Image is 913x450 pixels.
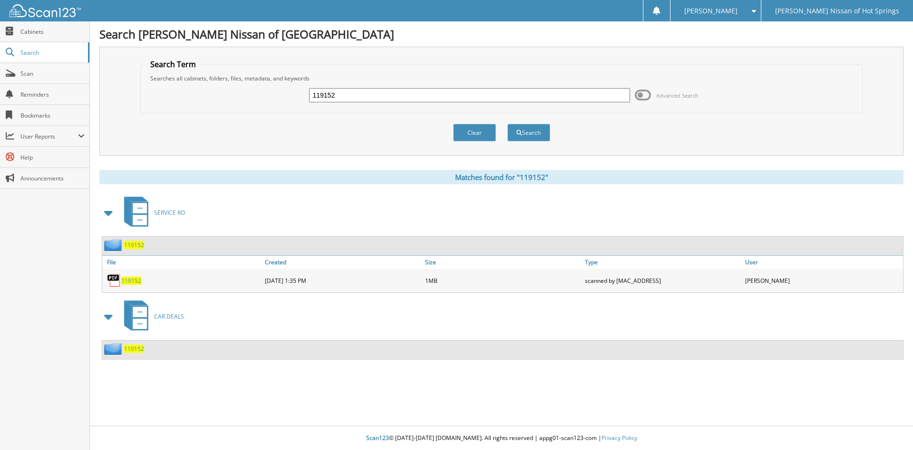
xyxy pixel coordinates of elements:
span: Cabinets [20,28,85,36]
a: Privacy Policy [602,434,637,442]
a: File [102,256,262,269]
a: Type [583,256,743,269]
img: PDF.png [107,273,121,288]
a: SERVICE RO [118,194,185,231]
span: SERVICE RO [154,209,185,217]
div: [DATE] 1:35 PM [262,271,423,290]
div: Matches found for "119152" [99,170,903,184]
legend: Search Term [146,59,201,70]
img: folder2.png [104,343,124,355]
span: Bookmarks [20,111,85,120]
a: CAR DEALS [118,298,184,335]
span: Scan123 [366,434,389,442]
img: folder2.png [104,239,124,251]
span: Reminders [20,90,85,99]
button: Search [507,124,550,141]
button: Clear [453,124,496,141]
a: User [743,256,903,269]
span: Help [20,153,85,161]
div: © [DATE]-[DATE] [DOMAIN_NAME]. All rights reserved | appg01-scan123-com | [90,427,913,450]
a: 119152 [124,241,144,249]
img: scan123-logo-white.svg [10,4,81,17]
div: Searches all cabinets, folders, files, metadata, and keywords [146,74,858,82]
span: [PERSON_NAME] Nissan of Hot Springs [775,8,899,14]
a: 119152 [121,277,141,285]
span: Scan [20,70,85,78]
span: Announcements [20,174,85,182]
a: Created [262,256,423,269]
a: 119152 [124,345,144,353]
div: 1MB [423,271,583,290]
div: scanned by [MAC_ADDRESS] [583,271,743,290]
a: Size [423,256,583,269]
span: User Reports [20,132,78,140]
h1: Search [PERSON_NAME] Nissan of [GEOGRAPHIC_DATA] [99,26,903,42]
iframe: Chat Widget [865,404,913,450]
span: [PERSON_NAME] [684,8,738,14]
span: Search [20,49,83,57]
span: CAR DEALS [154,312,184,320]
span: Advanced Search [656,92,699,99]
div: [PERSON_NAME] [743,271,903,290]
